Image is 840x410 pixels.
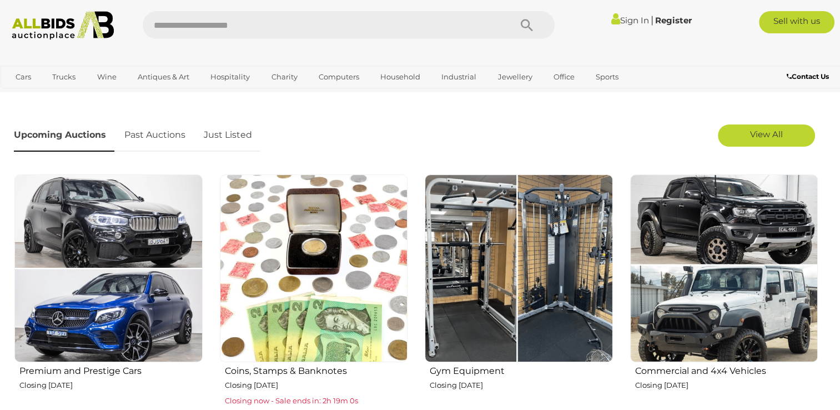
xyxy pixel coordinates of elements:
[14,174,203,408] a: Premium and Prestige Cars Closing [DATE]
[750,129,783,139] span: View All
[424,174,613,408] a: Gym Equipment Closing [DATE]
[787,72,829,81] b: Contact Us
[14,119,114,152] a: Upcoming Auctions
[635,379,818,392] p: Closing [DATE]
[225,379,408,392] p: Closing [DATE]
[219,174,408,408] a: Coins, Stamps & Banknotes Closing [DATE] Closing now - Sale ends in: 2h 19m 0s
[491,68,540,86] a: Jewellery
[14,174,203,363] img: Premium and Prestige Cars
[264,68,304,86] a: Charity
[630,174,818,363] img: Commercial and 4x4 Vehicles
[8,86,102,104] a: [GEOGRAPHIC_DATA]
[630,174,818,408] a: Commercial and 4x4 Vehicles Closing [DATE]
[373,68,427,86] a: Household
[8,68,38,86] a: Cars
[130,68,197,86] a: Antiques & Art
[6,11,119,40] img: Allbids.com.au
[499,11,555,39] button: Search
[655,15,692,26] a: Register
[220,174,408,363] img: Coins, Stamps & Banknotes
[90,68,124,86] a: Wine
[588,68,626,86] a: Sports
[787,71,832,83] a: Contact Us
[203,68,257,86] a: Hospitality
[225,363,408,376] h2: Coins, Stamps & Banknotes
[434,68,484,86] a: Industrial
[651,14,653,26] span: |
[635,363,818,376] h2: Commercial and 4x4 Vehicles
[611,15,649,26] a: Sign In
[225,396,358,405] span: Closing now - Sale ends in: 2h 19m 0s
[311,68,366,86] a: Computers
[45,68,83,86] a: Trucks
[116,119,194,152] a: Past Auctions
[718,124,815,147] a: View All
[19,379,203,392] p: Closing [DATE]
[425,174,613,363] img: Gym Equipment
[546,68,582,86] a: Office
[430,379,613,392] p: Closing [DATE]
[19,363,203,376] h2: Premium and Prestige Cars
[430,363,613,376] h2: Gym Equipment
[195,119,260,152] a: Just Listed
[759,11,834,33] a: Sell with us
